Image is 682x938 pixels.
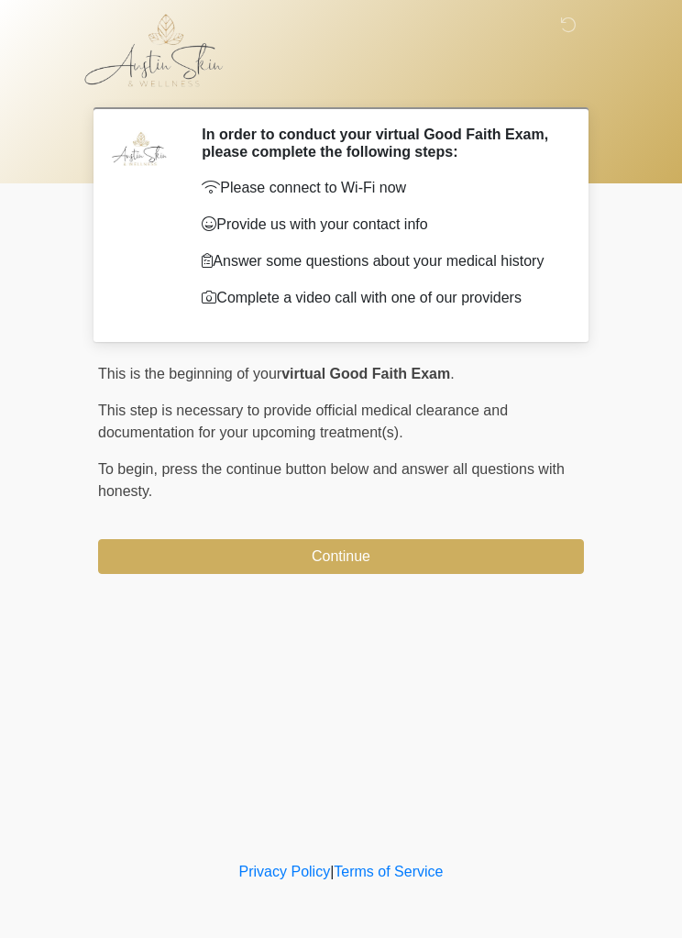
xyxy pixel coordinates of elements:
a: Terms of Service [334,864,443,879]
p: Complete a video call with one of our providers [202,287,556,309]
img: Austin Skin & Wellness Logo [80,14,242,87]
img: Agent Avatar [112,126,167,181]
span: To begin, [98,461,161,477]
p: Provide us with your contact info [202,214,556,236]
span: . [450,366,454,381]
a: Privacy Policy [239,864,331,879]
p: Please connect to Wi-Fi now [202,177,556,199]
span: This is the beginning of your [98,366,281,381]
span: This step is necessary to provide official medical clearance and documentation for your upcoming ... [98,403,508,440]
span: press the continue button below and answer all questions with honesty. [98,461,565,499]
button: Continue [98,539,584,574]
strong: virtual Good Faith Exam [281,366,450,381]
a: | [330,864,334,879]
p: Answer some questions about your medical history [202,250,556,272]
h2: In order to conduct your virtual Good Faith Exam, please complete the following steps: [202,126,556,160]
